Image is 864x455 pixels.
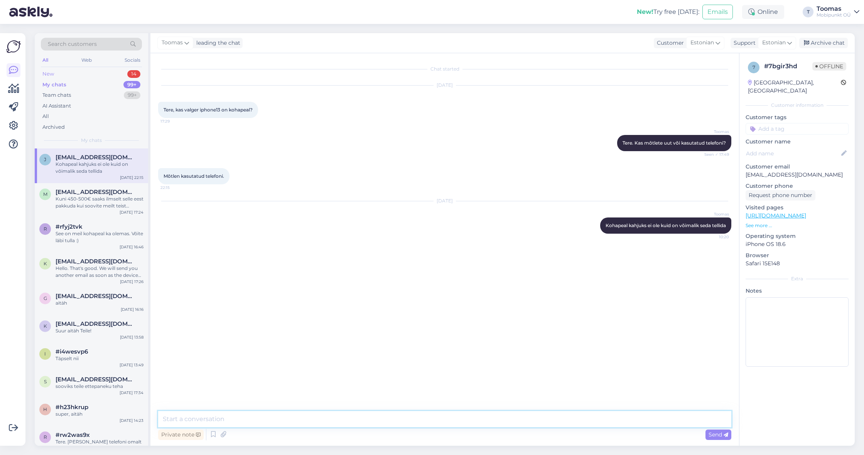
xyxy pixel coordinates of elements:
span: j [44,157,46,162]
span: Mõtlen kasutatud telefoni. [164,173,224,179]
p: Customer tags [746,113,849,121]
div: [DATE] 16:16 [121,307,143,312]
span: Tere. Kas mõtlete uut või kasutatud telefoni? [623,140,726,146]
div: Try free [DATE]: [637,7,699,17]
span: h [43,406,47,412]
div: [DATE] [158,197,731,204]
p: See more ... [746,222,849,229]
p: Customer name [746,138,849,146]
div: All [41,55,50,65]
p: Safari 15E148 [746,260,849,268]
div: [DATE] 22:15 [120,175,143,180]
div: Team chats [42,91,71,99]
a: ToomasMobipunkt OÜ [817,6,859,18]
p: Visited pages [746,204,849,212]
span: #rfyj2tvk [56,223,83,230]
div: aitäh [56,300,143,307]
div: Kuni 450-500€ saaks ilmselt selle eest pakkuda kui soovite meilt teist asemele osta. [56,195,143,209]
div: Hello. That's good. We will send you another email as soon as the device has been posted by us. [56,265,143,279]
div: Socials [123,55,142,65]
p: Notes [746,287,849,295]
div: See on meil kohapeal ka olemas. Võite läbi tulla :) [56,230,143,244]
div: Request phone number [746,190,815,201]
div: Toomas [817,6,851,12]
div: [DATE] 14:23 [120,418,143,423]
div: Tere. [PERSON_NAME] telefoni omalt poolt üle vaatama kuid suure tõenäosusega on tegemist emaplaad... [56,438,143,452]
div: My chats [42,81,66,89]
span: siretmeritmasso1@gmail.com [56,376,136,383]
span: 7 [753,64,755,70]
b: New! [637,8,653,15]
div: sooviks teile ettepaneku teha [56,383,143,390]
span: r [44,226,47,232]
button: Emails [702,5,733,19]
img: Askly Logo [6,39,21,54]
input: Add name [746,149,840,158]
span: glukzai@gmail.com [56,293,136,300]
div: T [803,7,813,17]
p: iPhone OS 18.6 [746,240,849,248]
span: Send [709,431,728,438]
span: #h23hkrup [56,404,88,411]
div: Customer [654,39,684,47]
a: [URL][DOMAIN_NAME] [746,212,806,219]
div: Extra [746,275,849,282]
div: New [42,70,54,78]
div: Täpselt nii [56,355,143,362]
p: Customer email [746,163,849,171]
div: All [42,113,49,120]
div: [DATE] 17:26 [120,279,143,285]
span: #i4wesvp6 [56,348,88,355]
span: m [43,191,47,197]
div: Mobipunkt OÜ [817,12,851,18]
div: [DATE] [158,82,731,89]
span: Search customers [48,40,97,48]
span: Offline [812,62,846,71]
span: i [44,351,46,357]
div: Online [742,5,784,19]
div: [DATE] 17:34 [120,390,143,396]
span: #rw2was9x [56,431,90,438]
div: AI Assistant [42,102,71,110]
div: super, aitäh [56,411,143,418]
span: My chats [81,137,102,144]
div: Archive chat [799,38,848,48]
span: 10:20 [700,234,729,240]
span: Toomas [700,129,729,135]
div: [DATE] 16:46 [120,244,143,250]
span: Tere, kas valger iphone13 on kohapeal? [164,107,253,113]
div: Support [731,39,756,47]
div: Chat started [158,66,731,72]
p: Customer phone [746,182,849,190]
input: Add a tag [746,123,849,135]
span: 17:29 [160,118,189,124]
span: g [44,295,47,301]
span: jana.kyppar@gmail.com [56,154,136,161]
p: Operating system [746,232,849,240]
div: 99+ [123,81,140,89]
div: 99+ [124,91,140,99]
span: madis.leppiko@gmail.com [56,189,136,195]
span: koutromanos.ilias@gmail.com [56,258,136,265]
div: Private note [158,430,204,440]
span: r [44,434,47,440]
div: [DATE] 13:49 [120,362,143,368]
div: Web [80,55,93,65]
div: # 7bgir3hd [764,62,812,71]
div: 14 [127,70,140,78]
span: Seen ✓ 17:49 [700,152,729,157]
span: s [44,379,47,384]
div: Suur aitäh Teile! [56,327,143,334]
p: Browser [746,251,849,260]
span: Estonian [762,39,786,47]
span: Toomas [700,211,729,217]
div: Customer information [746,102,849,109]
span: k [44,323,47,329]
span: Toomas [162,39,183,47]
span: Estonian [690,39,714,47]
span: 22:15 [160,185,189,190]
div: [DATE] 17:24 [120,209,143,215]
div: Archived [42,123,65,131]
span: Kohapeal kahjuks ei ole kuid on võimalik seda tellida [606,222,726,228]
div: [DATE] 13:58 [120,334,143,340]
